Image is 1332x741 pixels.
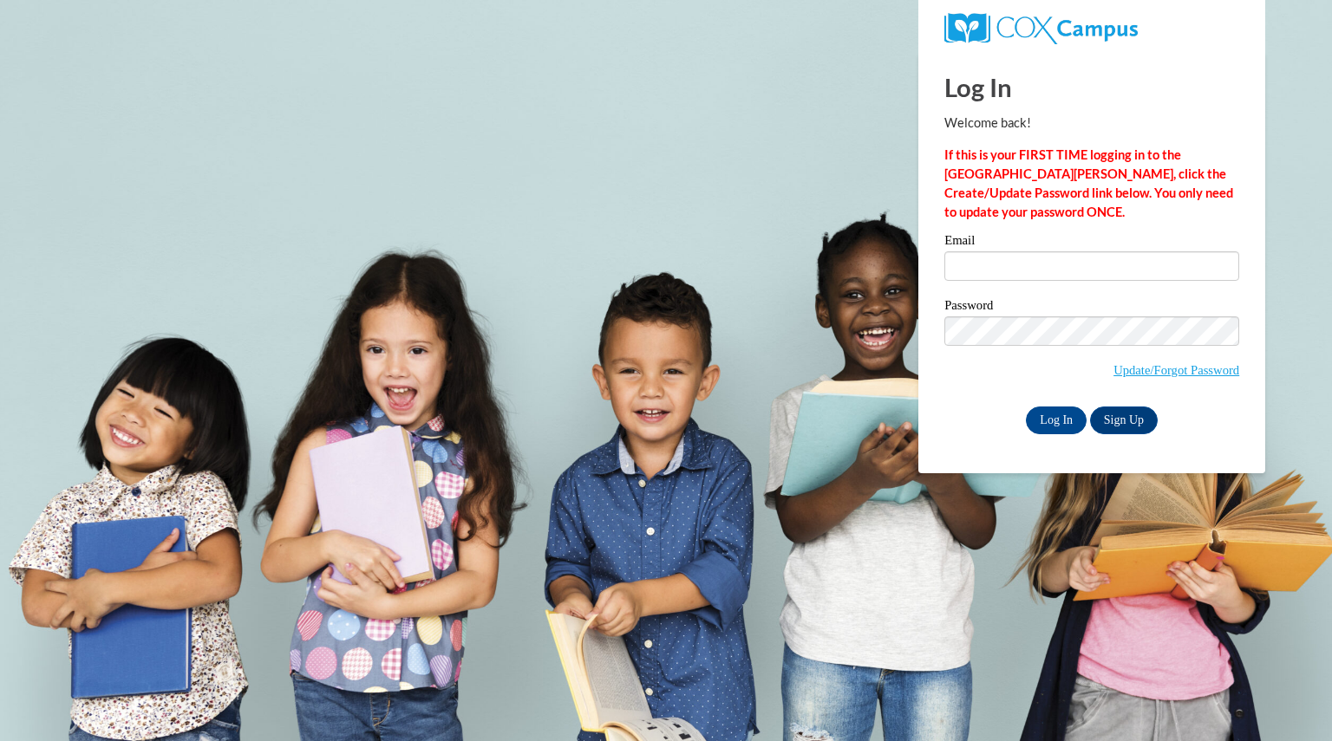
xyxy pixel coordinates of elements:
[944,69,1239,105] h1: Log In
[944,147,1233,219] strong: If this is your FIRST TIME logging in to the [GEOGRAPHIC_DATA][PERSON_NAME], click the Create/Upd...
[1113,363,1239,377] a: Update/Forgot Password
[944,234,1239,251] label: Email
[944,299,1239,316] label: Password
[944,20,1138,35] a: COX Campus
[1090,406,1158,434] a: Sign Up
[944,114,1239,133] p: Welcome back!
[1026,406,1087,434] input: Log In
[944,13,1138,44] img: COX Campus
